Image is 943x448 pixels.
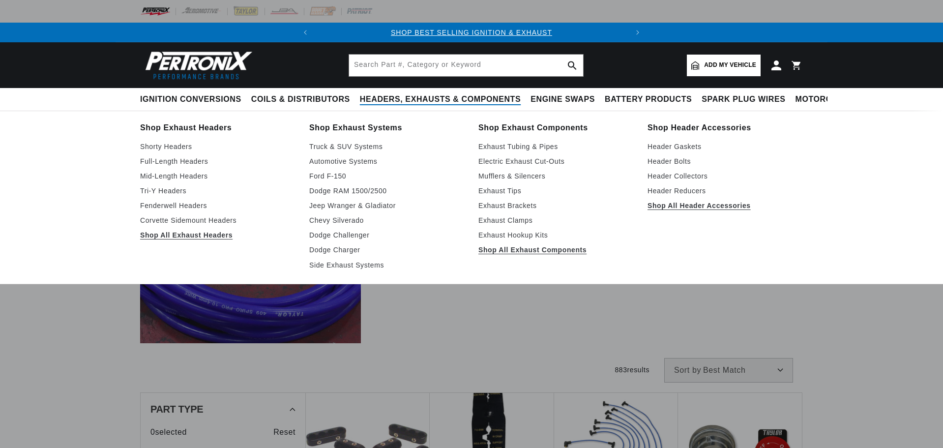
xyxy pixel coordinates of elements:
span: Sort by [674,366,701,374]
a: Header Gaskets [648,141,803,152]
a: SHOP BEST SELLING IGNITION & EXHAUST [391,29,552,36]
a: Corvette Sidemount Headers [140,214,295,226]
a: Shop Header Accessories [648,121,803,135]
a: Ford F-150 [309,170,465,182]
a: Header Bolts [648,155,803,167]
a: Tri-Y Headers [140,185,295,197]
span: Part Type [150,404,203,414]
a: Automotive Systems [309,155,465,167]
summary: Motorcycle [791,88,859,111]
span: Engine Swaps [530,94,595,105]
select: Sort by [664,358,793,383]
span: 883 results [615,366,649,374]
span: Spark Plug Wires [702,94,785,105]
span: Coils & Distributors [251,94,350,105]
a: Mid-Length Headers [140,170,295,182]
a: Shop All Header Accessories [648,200,803,211]
a: Shop Exhaust Components [478,121,634,135]
a: Jeep Wranger & Gladiator [309,200,465,211]
span: Headers, Exhausts & Components [360,94,521,105]
summary: Coils & Distributors [246,88,355,111]
a: Chevy Silverado [309,214,465,226]
a: Exhaust Hookup Kits [478,229,634,241]
span: Motorcycle [796,94,854,105]
span: Battery Products [605,94,692,105]
a: Dodge Challenger [309,229,465,241]
summary: Engine Swaps [526,88,600,111]
button: Translation missing: en.sections.announcements.previous_announcement [295,23,315,42]
div: 1 of 2 [315,27,628,38]
button: Translation missing: en.sections.announcements.next_announcement [628,23,648,42]
a: Dodge RAM 1500/2500 [309,185,465,197]
span: Add my vehicle [704,60,756,70]
summary: Headers, Exhausts & Components [355,88,526,111]
a: Shop Exhaust Headers [140,121,295,135]
a: Exhaust Tubing & Pipes [478,141,634,152]
span: Ignition Conversions [140,94,241,105]
a: Fenderwell Headers [140,200,295,211]
div: Announcement [315,27,628,38]
a: Header Reducers [648,185,803,197]
a: Shorty Headers [140,141,295,152]
summary: Spark Plug Wires [697,88,790,111]
a: Exhaust Brackets [478,200,634,211]
button: search button [561,55,583,76]
a: Header Collectors [648,170,803,182]
summary: Battery Products [600,88,697,111]
a: Full-Length Headers [140,155,295,167]
a: Exhaust Clamps [478,214,634,226]
a: Truck & SUV Systems [309,141,465,152]
summary: Ignition Conversions [140,88,246,111]
a: Shop Exhaust Systems [309,121,465,135]
img: Pertronix [140,48,253,82]
slideshow-component: Translation missing: en.sections.announcements.announcement_bar [116,23,827,42]
span: 0 selected [150,426,187,439]
input: Search Part #, Category or Keyword [349,55,583,76]
a: Shop All Exhaust Components [478,244,634,256]
a: Add my vehicle [687,55,761,76]
a: Exhaust Tips [478,185,634,197]
span: Reset [273,426,295,439]
a: Mufflers & Silencers [478,170,634,182]
a: Shop All Exhaust Headers [140,229,295,241]
a: Electric Exhaust Cut-Outs [478,155,634,167]
a: Dodge Charger [309,244,465,256]
a: Side Exhaust Systems [309,259,465,271]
